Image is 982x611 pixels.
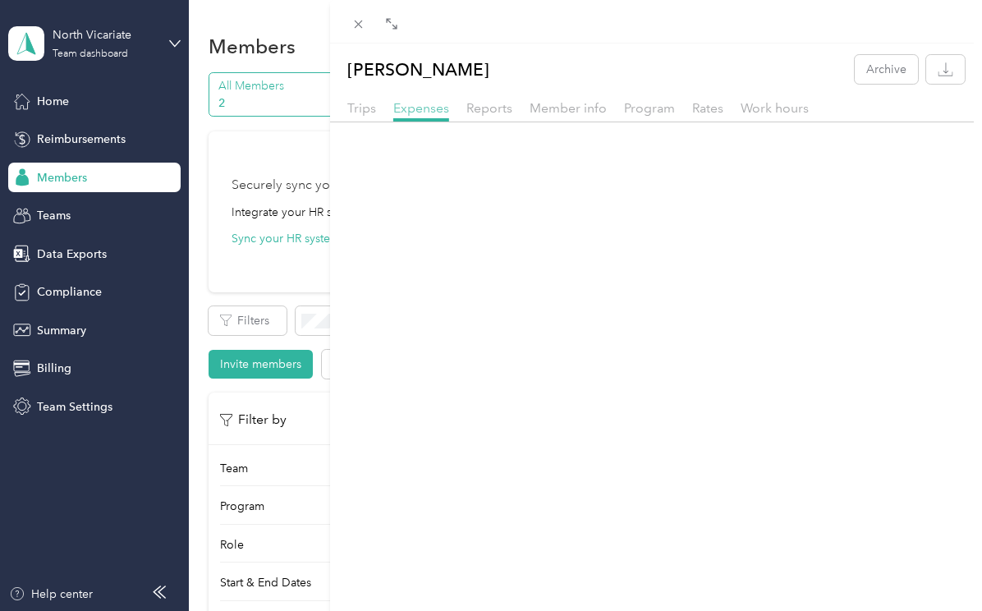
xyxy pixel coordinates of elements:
[624,100,675,116] span: Program
[347,55,489,84] p: [PERSON_NAME]
[466,100,512,116] span: Reports
[347,100,376,116] span: Trips
[890,519,982,611] iframe: Everlance-gr Chat Button Frame
[855,55,918,84] button: Archive
[530,100,607,116] span: Member info
[393,100,449,116] span: Expenses
[741,100,809,116] span: Work hours
[692,100,723,116] span: Rates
